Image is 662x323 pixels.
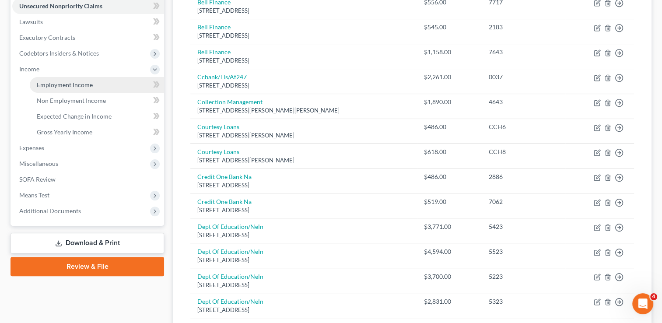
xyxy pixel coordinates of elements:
div: [STREET_ADDRESS][PERSON_NAME] [197,156,410,165]
div: [STREET_ADDRESS] [197,256,410,264]
a: Collection Management [197,98,263,105]
a: Credit One Bank Na [197,173,252,180]
span: Gross Yearly Income [37,128,92,136]
a: Download & Print [11,233,164,253]
a: SOFA Review [12,172,164,187]
span: Means Test [19,191,49,199]
div: [STREET_ADDRESS] [197,306,410,314]
div: $519.00 [424,197,475,206]
span: Expected Change in Income [37,112,112,120]
div: [STREET_ADDRESS][PERSON_NAME] [197,131,410,140]
div: [STREET_ADDRESS] [197,206,410,214]
div: [STREET_ADDRESS] [197,81,410,90]
a: Dept Of Education/Neln [197,298,263,305]
div: $618.00 [424,147,475,156]
div: $486.00 [424,123,475,131]
div: $2,831.00 [424,297,475,306]
div: [STREET_ADDRESS] [197,7,410,15]
div: 7062 [489,197,558,206]
div: CCH8 [489,147,558,156]
div: 2886 [489,172,558,181]
div: [STREET_ADDRESS] [197,281,410,289]
a: Bell Finance [197,48,231,56]
div: $3,771.00 [424,222,475,231]
a: Non Employment Income [30,93,164,109]
a: Executory Contracts [12,30,164,46]
div: 2183 [489,23,558,32]
span: SOFA Review [19,176,56,183]
span: Unsecured Nonpriority Claims [19,2,102,10]
a: Dept Of Education/Neln [197,248,263,255]
a: Courtesy Loans [197,123,239,130]
a: Review & File [11,257,164,276]
div: 5323 [489,297,558,306]
div: 4643 [489,98,558,106]
a: Employment Income [30,77,164,93]
a: Bell Finance [197,23,231,31]
span: 4 [650,293,657,300]
a: Dept Of Education/Neln [197,223,263,230]
span: Codebtors Insiders & Notices [19,49,99,57]
span: Employment Income [37,81,93,88]
a: Gross Yearly Income [30,124,164,140]
iframe: Intercom live chat [632,293,653,314]
div: CCH6 [489,123,558,131]
a: Lawsuits [12,14,164,30]
a: Ccbank/Tls/Af247 [197,73,247,81]
div: 7643 [489,48,558,56]
span: Non Employment Income [37,97,106,104]
a: Expected Change in Income [30,109,164,124]
div: [STREET_ADDRESS][PERSON_NAME][PERSON_NAME] [197,106,410,115]
div: [STREET_ADDRESS] [197,231,410,239]
div: $545.00 [424,23,475,32]
div: $486.00 [424,172,475,181]
a: Courtesy Loans [197,148,239,155]
div: $1,890.00 [424,98,475,106]
div: 5223 [489,272,558,281]
span: Miscellaneous [19,160,58,167]
a: Dept Of Education/Neln [197,273,263,280]
span: Lawsuits [19,18,43,25]
div: $4,594.00 [424,247,475,256]
a: Credit One Bank Na [197,198,252,205]
span: Additional Documents [19,207,81,214]
div: 5423 [489,222,558,231]
div: 5523 [489,247,558,256]
div: [STREET_ADDRESS] [197,56,410,65]
div: $2,261.00 [424,73,475,81]
div: 0037 [489,73,558,81]
span: Executory Contracts [19,34,75,41]
div: $1,158.00 [424,48,475,56]
span: Income [19,65,39,73]
div: [STREET_ADDRESS] [197,32,410,40]
span: Expenses [19,144,44,151]
div: [STREET_ADDRESS] [197,181,410,190]
div: $3,700.00 [424,272,475,281]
